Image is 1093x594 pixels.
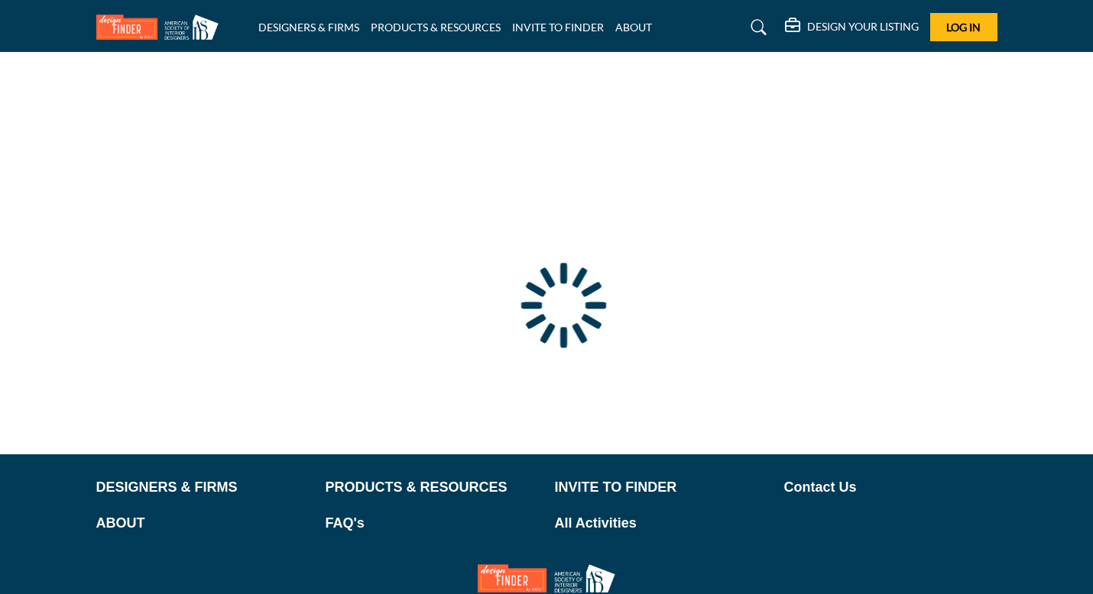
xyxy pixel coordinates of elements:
img: Site Logo [96,15,226,40]
button: Log In [930,13,997,41]
a: INVITE TO FINDER [512,21,604,34]
a: FAQ's [326,513,539,534]
a: ABOUT [96,513,310,534]
a: DESIGNERS & FIRMS [96,477,310,498]
span: Log In [946,21,981,34]
div: DESIGN YOUR LISTING [785,18,919,37]
a: PRODUCTS & RESOURCES [371,21,501,34]
a: PRODUCTS & RESOURCES [326,477,539,498]
a: ABOUT [615,21,652,34]
a: Search [736,15,777,40]
a: INVITE TO FINDER [555,477,768,498]
a: Contact Us [784,477,997,498]
img: No Site Logo [478,564,615,592]
a: DESIGNERS & FIRMS [258,21,359,34]
a: All Activities [555,513,768,534]
h5: DESIGN YOUR LISTING [807,20,919,34]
